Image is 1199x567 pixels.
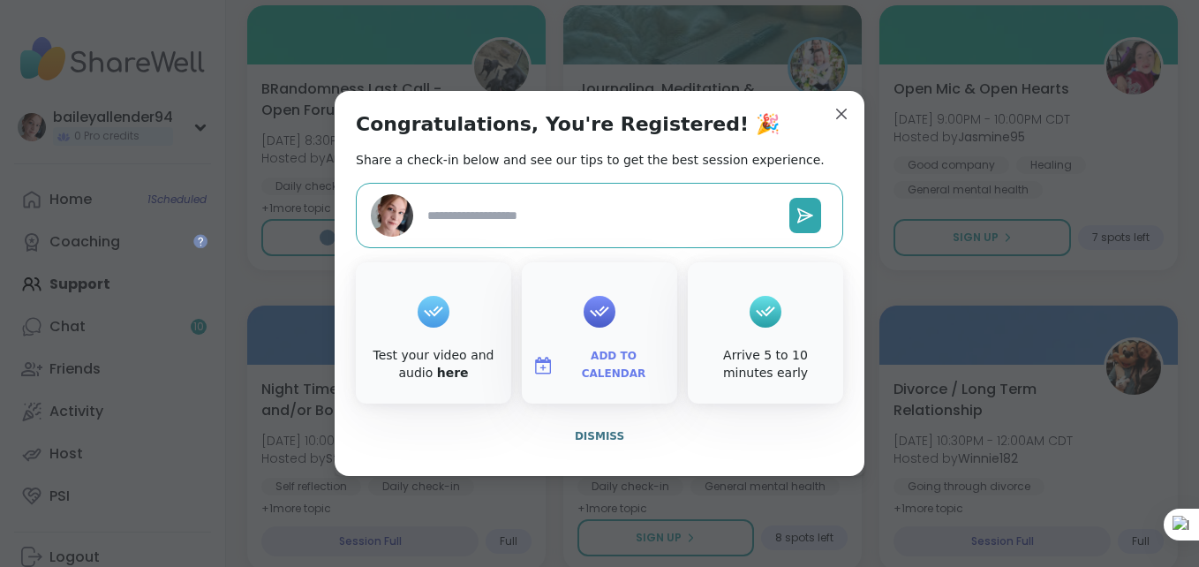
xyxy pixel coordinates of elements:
[525,347,674,384] button: Add to Calendar
[371,194,413,237] img: baileyallender94
[561,348,667,382] span: Add to Calendar
[356,112,780,137] h1: Congratulations, You're Registered! 🎉
[356,151,825,169] h2: Share a check-in below and see our tips to get the best session experience.
[575,430,624,442] span: Dismiss
[691,347,840,382] div: Arrive 5 to 10 minutes early
[359,347,508,382] div: Test your video and audio
[356,418,843,455] button: Dismiss
[437,366,469,380] a: here
[532,355,554,376] img: ShareWell Logomark
[193,234,207,248] iframe: Spotlight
